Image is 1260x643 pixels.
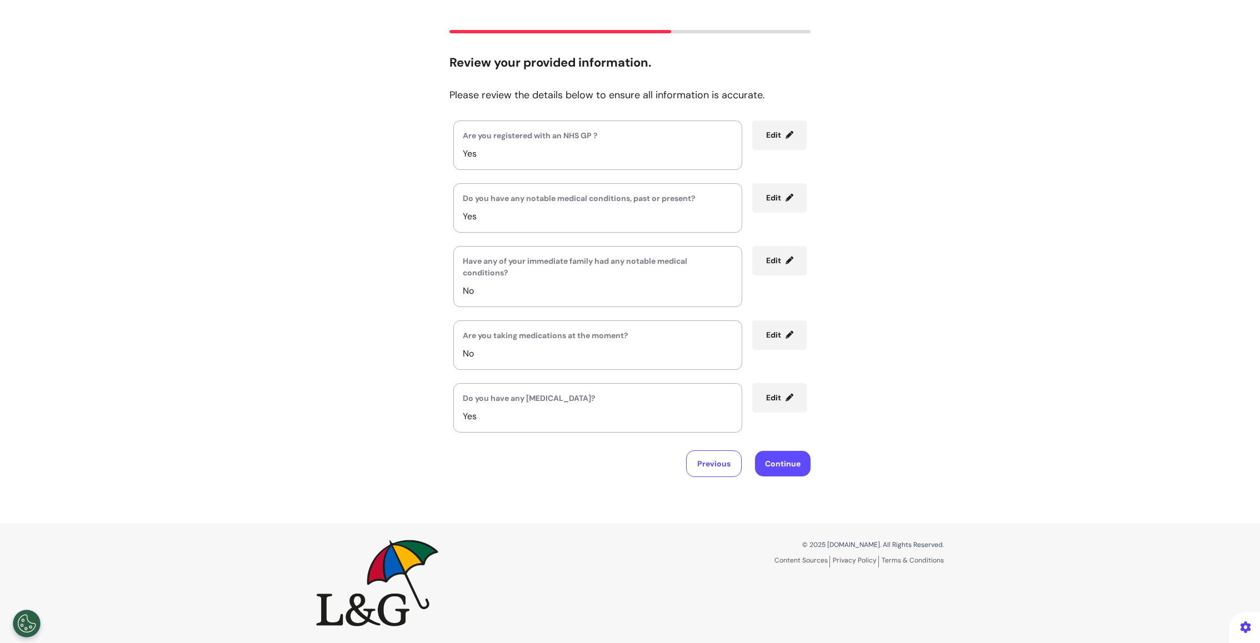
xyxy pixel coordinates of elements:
[463,393,733,404] p: Do you have any [MEDICAL_DATA]?
[463,410,733,423] p: Yes
[463,147,733,160] p: Yes
[882,556,944,565] a: Terms & Conditions
[463,210,733,223] p: Yes
[686,450,742,477] button: Previous
[752,383,807,413] button: Edit
[766,255,781,265] span: Edit
[766,330,781,340] span: Edit
[755,451,811,476] button: Continue
[316,540,438,626] img: Spectrum.Life logo
[766,193,781,203] span: Edit
[766,130,781,140] span: Edit
[463,330,733,341] p: Are you taking medications at the moment?
[752,183,807,213] button: Edit
[449,56,811,70] h2: Review your provided information.
[463,130,733,142] p: Are you registered with an NHS GP ?
[752,120,807,150] button: Edit
[463,193,733,204] p: Do you have any notable medical conditions, past or present?
[766,393,781,403] span: Edit
[752,246,807,275] button: Edit
[833,556,879,567] a: Privacy Policy
[449,88,811,103] p: Please review the details below to ensure all information is accurate.
[463,284,733,298] p: No
[638,540,944,550] p: © 2025 [DOMAIN_NAME]. All Rights Reserved.
[13,610,41,637] button: Open Preferences
[463,255,733,279] p: Have any of your immediate family had any notable medical conditions?
[774,556,830,567] a: Content Sources
[463,347,733,360] p: No
[752,320,807,350] button: Edit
